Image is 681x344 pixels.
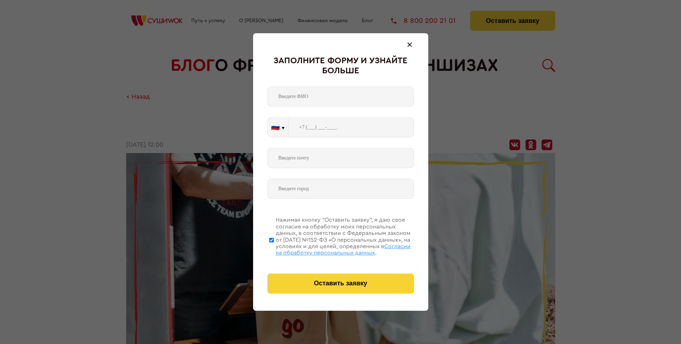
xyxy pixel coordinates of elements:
[268,118,288,137] button: 🇷🇺
[288,117,414,137] input: +7 (___) ___-____
[267,274,414,294] button: Оставить заявку
[267,148,414,168] input: Введите почту
[267,56,414,76] div: Заполните форму и узнайте больше
[267,179,414,199] input: Введите город
[276,244,411,256] span: Согласии на обработку персональных данных
[276,217,414,256] div: Нажимая кнопку “Оставить заявку”, я даю свое согласие на обработку моих персональных данных, в со...
[267,87,414,107] input: Введите ФИО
